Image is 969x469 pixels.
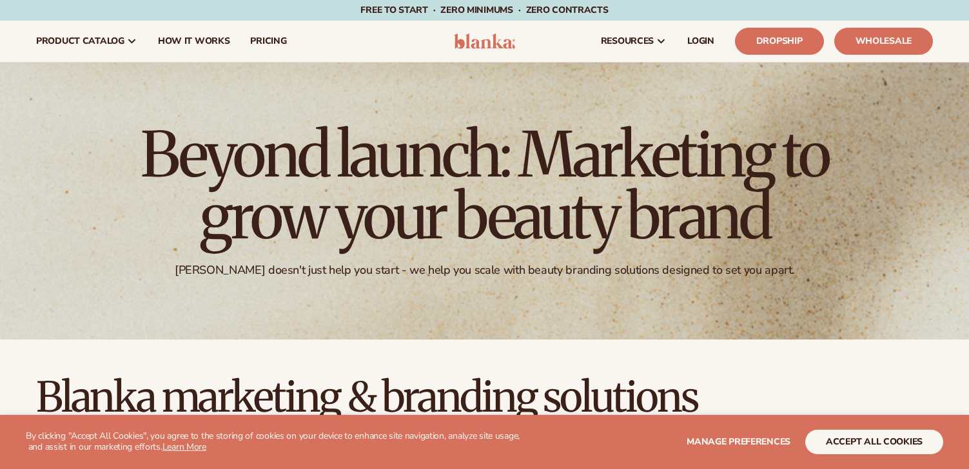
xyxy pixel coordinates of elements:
button: accept all cookies [805,430,943,454]
img: logo [454,33,515,49]
a: Dropship [735,28,824,55]
h1: Beyond launch: Marketing to grow your beauty brand [130,124,839,247]
a: Learn More [162,441,206,453]
a: pricing [240,21,297,62]
span: Free to start · ZERO minimums · ZERO contracts [360,4,608,16]
a: How It Works [148,21,240,62]
a: LOGIN [677,21,725,62]
div: [PERSON_NAME] doesn't just help you start - we help you scale with beauty branding solutions desi... [175,263,794,278]
button: Manage preferences [687,430,790,454]
a: resources [591,21,677,62]
a: product catalog [26,21,148,62]
span: resources [601,36,654,46]
span: pricing [250,36,286,46]
span: How It Works [158,36,230,46]
span: product catalog [36,36,124,46]
p: By clicking "Accept All Cookies", you agree to the storing of cookies on your device to enhance s... [26,431,524,453]
a: Wholesale [834,28,933,55]
span: Manage preferences [687,436,790,448]
span: LOGIN [687,36,714,46]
